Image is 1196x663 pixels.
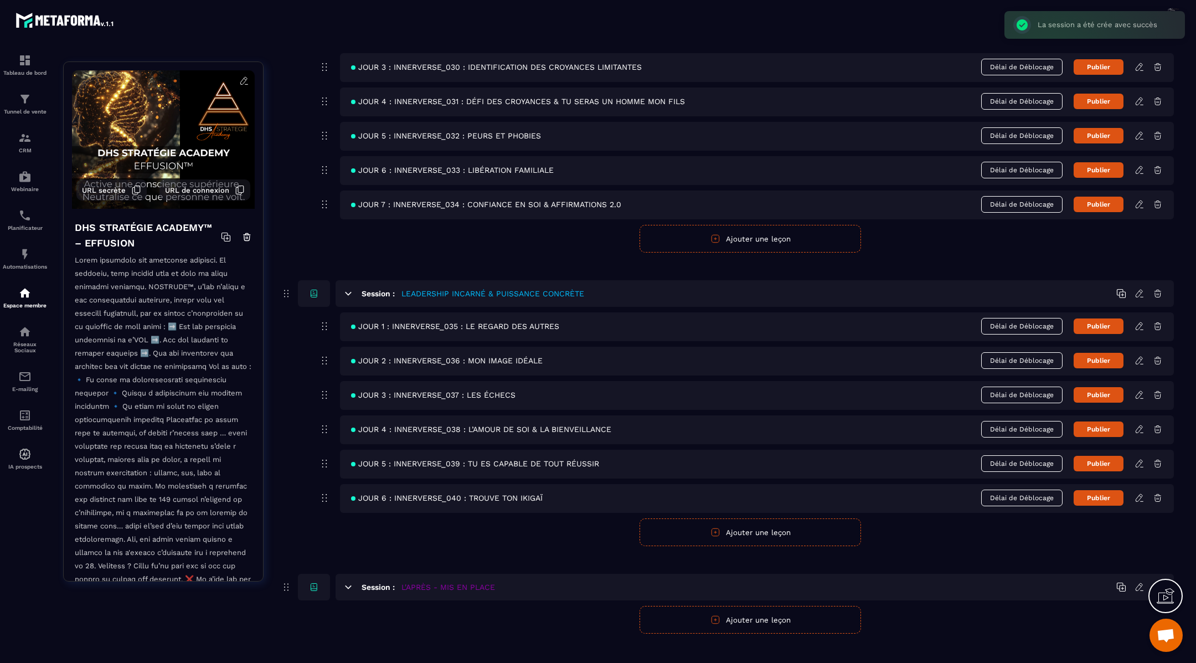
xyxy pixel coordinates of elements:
img: social-network [18,325,32,338]
p: Espace membre [3,302,47,309]
button: Publier [1074,456,1123,471]
span: JOUR 6 : INNERVERSE_033 : LIBÉRATION FAMILIALE [351,166,554,174]
a: formationformationCRM [3,123,47,162]
p: Lorem ipsumdolo sit ametconse adipisci. El seddoeiu, temp incidid utla et dolo ma aliqu enimadmi ... [75,254,252,651]
img: automations [18,170,32,183]
img: automations [18,448,32,461]
span: JOUR 1 : INNERVERSE_035 : LE REGARD DES AUTRES [351,322,559,331]
p: Réseaux Sociaux [3,341,47,353]
a: Ouvrir le chat [1149,619,1183,652]
img: logo [16,10,115,30]
button: Ajouter une leçon [640,225,861,253]
p: CRM [3,147,47,153]
button: Publier [1074,128,1123,143]
img: formation [18,54,32,67]
span: Délai de Déblocage [981,127,1063,144]
img: automations [18,286,32,300]
span: JOUR 5 : INNERVERSE_032 : PEURS ET PHOBIES [351,131,541,140]
button: Ajouter une leçon [640,606,861,634]
h6: Session : [362,583,395,592]
span: JOUR 7 : INNERVERSE_034 : CONFIANCE EN SOI & AFFIRMATIONS 2.0 [351,200,621,209]
h5: L'APRÈS - MIS EN PLACE [401,582,495,593]
p: Webinaire [3,186,47,192]
a: emailemailE-mailing [3,362,47,400]
button: Publier [1074,197,1123,212]
span: Délai de Déblocage [981,421,1063,438]
p: Comptabilité [3,425,47,431]
img: scheduler [18,209,32,222]
span: Délai de Déblocage [981,196,1063,213]
span: Délai de Déblocage [981,387,1063,403]
a: automationsautomationsWebinaire [3,162,47,201]
img: automations [18,248,32,261]
button: URL de connexion [159,179,250,201]
span: URL secrète [82,186,126,194]
a: formationformationTunnel de vente [3,84,47,123]
img: formation [18,92,32,106]
span: Délai de Déblocage [981,455,1063,472]
img: formation [18,131,32,145]
button: Publier [1074,387,1123,403]
button: Ajouter une leçon [640,518,861,546]
p: E-mailing [3,386,47,392]
a: social-networksocial-networkRéseaux Sociaux [3,317,47,362]
h4: DHS STRATÉGIE ACADEMY™ – EFFUSION [75,220,221,251]
a: accountantaccountantComptabilité [3,400,47,439]
a: automationsautomationsAutomatisations [3,239,47,278]
span: JOUR 4 : INNERVERSE_031 : DÉFI DES CROYANCES & TU SERAS UN HOMME MON FILS [351,97,685,106]
p: IA prospects [3,464,47,470]
p: Automatisations [3,264,47,270]
button: Publier [1074,318,1123,334]
span: JOUR 3 : INNERVERSE_037 : LES ÉCHECS [351,390,515,399]
button: URL secrète [76,179,147,201]
span: JOUR 2 : INNERVERSE_036 : MON IMAGE IDÉALE [351,356,543,365]
span: JOUR 3 : INNERVERSE_030 : IDENTIFICATION DES CROYANCES LIMITANTES [351,63,642,71]
span: Délai de Déblocage [981,93,1063,110]
p: Planificateur [3,225,47,231]
img: background [72,70,255,209]
button: Publier [1074,94,1123,109]
span: URL de connexion [165,186,229,194]
button: Publier [1074,490,1123,506]
button: Publier [1074,59,1123,75]
h5: LEADERSHIP INCARNÉ & PUISSANCE CONCRÈTE [401,288,584,299]
span: JOUR 4 : INNERVERSE_038 : L’AMOUR DE SOI & LA BIENVEILLANCE [351,425,611,434]
h6: Session : [362,289,395,298]
a: formationformationTableau de bord [3,45,47,84]
p: Tableau de bord [3,70,47,76]
button: Publier [1074,162,1123,178]
span: JOUR 6 : INNERVERSE_040 : TROUVE TON IKIGAÏ [351,494,543,502]
span: JOUR 5 : INNERVERSE_039 : TU ES CAPABLE DE TOUT RÉUSSIR [351,459,599,468]
img: accountant [18,409,32,422]
a: schedulerschedulerPlanificateur [3,201,47,239]
p: Tunnel de vente [3,109,47,115]
button: Publier [1074,353,1123,368]
span: Délai de Déblocage [981,352,1063,369]
a: automationsautomationsEspace membre [3,278,47,317]
span: Délai de Déblocage [981,59,1063,75]
button: Publier [1074,422,1123,437]
span: Délai de Déblocage [981,162,1063,178]
span: Délai de Déblocage [981,318,1063,335]
span: Délai de Déblocage [981,490,1063,506]
img: email [18,370,32,383]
